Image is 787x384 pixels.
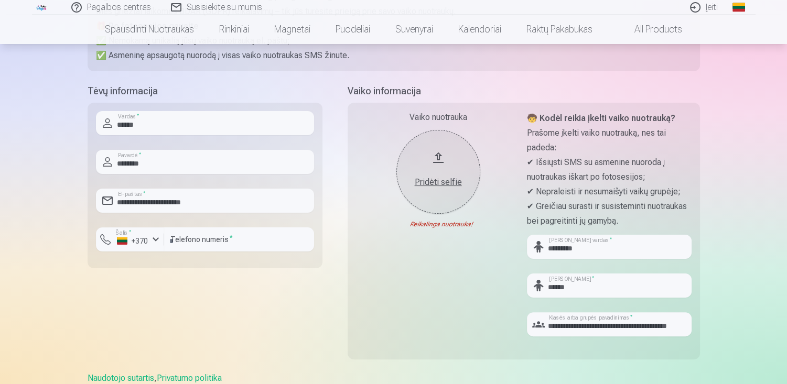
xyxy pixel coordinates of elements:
[514,15,605,44] a: Raktų pakabukas
[383,15,446,44] a: Suvenyrai
[207,15,262,44] a: Rinkiniai
[157,373,222,383] a: Privatumo politika
[396,130,480,214] button: Pridėti selfie
[356,111,521,124] div: Vaiko nuotrauka
[527,184,692,199] p: ✔ Nepraleisti ir nesumaišyti vaikų grupėje;
[356,220,521,228] div: Reikalinga nuotrauka!
[92,15,207,44] a: Spausdinti nuotraukas
[407,176,470,189] div: Pridėti selfie
[527,199,692,228] p: ✔ Greičiau surasti ir susisteminti nuotraukas bei pagreitinti jų gamybą.
[605,15,695,44] a: All products
[96,227,164,251] button: Šalis*+370
[88,84,322,98] h5: Tėvų informacija
[527,126,692,155] p: Prašome įkelti vaiko nuotrauką, nes tai padeda:
[348,84,700,98] h5: Vaiko informacija
[527,155,692,184] p: ✔ Išsiųsti SMS su asmenine nuoroda į nuotraukas iškart po fotosesijos;
[36,4,48,10] img: /fa2
[527,113,675,123] strong: 🧒 Kodėl reikia įkelti vaiko nuotrauką?
[446,15,514,44] a: Kalendoriai
[117,236,148,246] div: +370
[113,229,134,237] label: Šalis
[323,15,383,44] a: Puodeliai
[262,15,323,44] a: Magnetai
[96,48,692,63] p: ✅ Asmeninę apsaugotą nuorodą į visas vaiko nuotraukas SMS žinute.
[88,373,154,383] a: Naudotojo sutartis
